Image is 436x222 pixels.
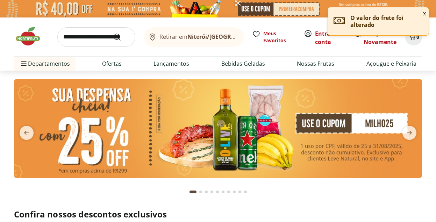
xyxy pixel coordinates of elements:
button: previous [14,126,39,140]
span: Meus Favoritos [263,30,295,44]
button: Go to page 7 from fs-carousel [226,184,231,200]
button: Go to page 3 from fs-carousel [203,184,209,200]
a: Ofertas [102,59,122,68]
span: ou [315,29,346,46]
button: Go to page 2 from fs-carousel [198,184,203,200]
button: Go to page 10 from fs-carousel [243,184,248,200]
button: Go to page 5 from fs-carousel [215,184,220,200]
a: Lançamentos [153,59,189,68]
button: Carrinho [405,29,422,45]
input: search [57,27,135,47]
button: Go to page 9 from fs-carousel [237,184,243,200]
img: Hortifruti [14,26,49,47]
a: Açougue e Peixaria [366,59,416,68]
a: Entrar [315,30,333,37]
b: Niterói/[GEOGRAPHIC_DATA] [187,33,267,41]
span: 0 [416,34,419,40]
button: Go to page 6 from fs-carousel [220,184,226,200]
span: Retirar em [159,34,237,40]
button: Current page from fs-carousel [188,184,198,200]
button: Menu [20,55,28,72]
button: Go to page 4 from fs-carousel [209,184,215,200]
button: Retirar emNiterói/[GEOGRAPHIC_DATA] [144,27,244,47]
button: Go to page 8 from fs-carousel [231,184,237,200]
h2: Confira nossos descontos exclusivos [14,209,422,220]
span: Departamentos [20,55,70,72]
button: next [397,126,422,140]
a: Meus Favoritos [252,30,295,44]
img: cupom [14,79,422,178]
button: Submit Search [113,33,130,41]
a: Nossas Frutas [297,59,334,68]
a: Bebidas Geladas [221,59,265,68]
p: O valor do frete foi alterado [350,14,423,28]
button: Fechar notificação [420,7,429,19]
a: Comprar Novamente [364,30,396,46]
a: Criar conta [315,30,353,46]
